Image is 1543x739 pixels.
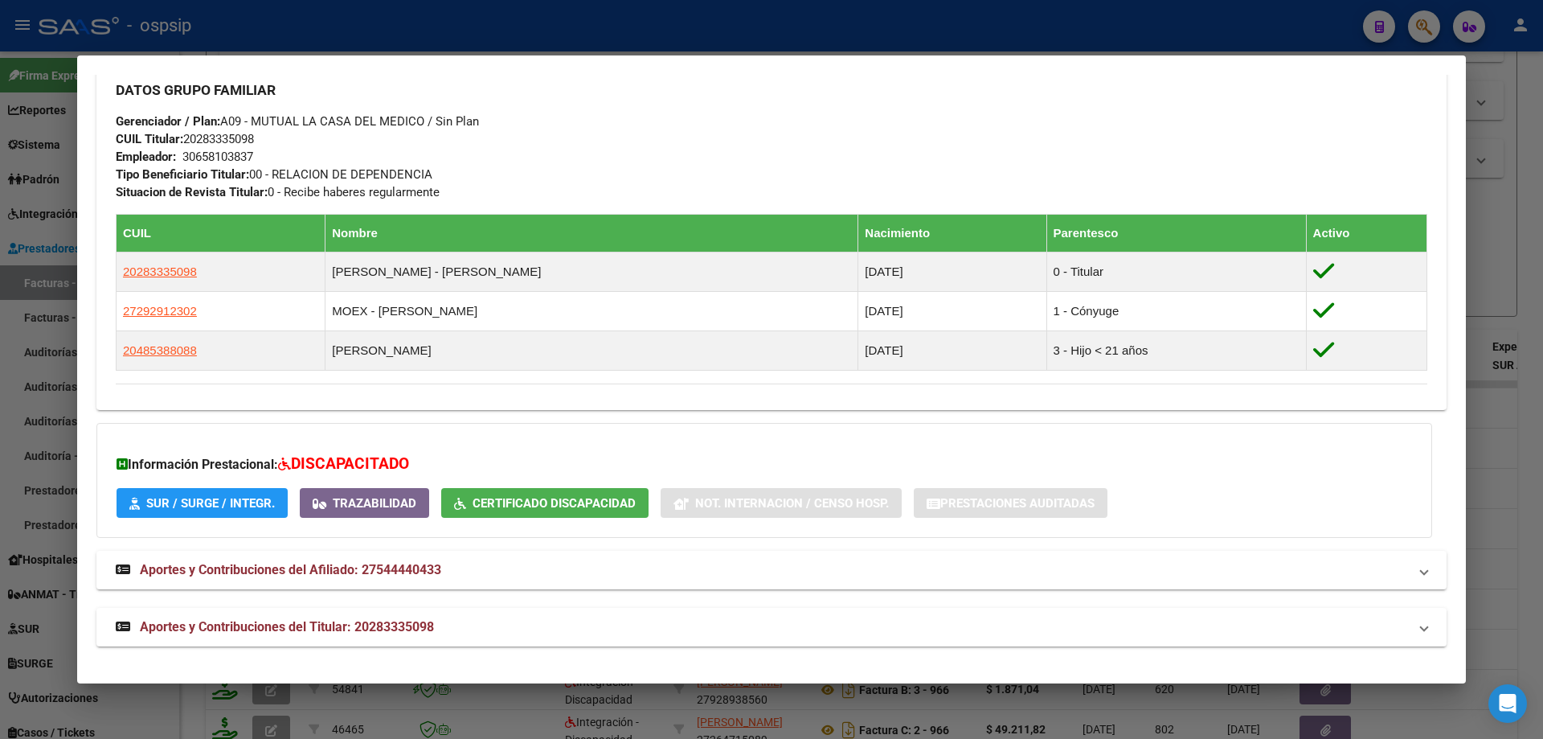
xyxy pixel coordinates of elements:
td: 3 - Hijo < 21 años [1046,331,1306,371]
td: 0 - Titular [1046,252,1306,292]
strong: Tipo Beneficiario Titular: [116,167,249,182]
th: Activo [1306,215,1426,252]
th: Nacimiento [858,215,1046,252]
div: 30658103837 [182,148,253,166]
th: Parentesco [1046,215,1306,252]
h3: Información Prestacional: [117,453,1412,476]
span: A09 - MUTUAL LA CASA DEL MEDICO / Sin Plan [116,114,479,129]
th: CUIL [117,215,325,252]
span: 20283335098 [123,265,197,278]
td: MOEX - [PERSON_NAME] [325,292,858,331]
span: 27292912302 [123,304,197,318]
mat-expansion-panel-header: Aportes y Contribuciones del Afiliado: 27544440433 [96,551,1447,589]
span: Certificado Discapacidad [473,496,636,511]
td: [PERSON_NAME] [325,331,858,371]
td: 1 - Cónyuge [1046,292,1306,331]
mat-expansion-panel-header: Aportes y Contribuciones del Titular: 20283335098 [96,608,1447,647]
span: 20283335098 [116,132,254,146]
span: 0 - Recibe haberes regularmente [116,185,440,199]
span: 20485388088 [123,343,197,357]
strong: Situacion de Revista Titular: [116,185,268,199]
span: Trazabilidad [333,496,416,511]
button: Trazabilidad [300,488,429,518]
span: Aportes y Contribuciones del Titular: 20283335098 [140,619,434,634]
span: Aportes y Contribuciones del Afiliado: 27544440433 [140,562,441,577]
strong: CUIL Titular: [116,132,183,146]
span: 00 - RELACION DE DEPENDENCIA [116,167,432,182]
span: Prestaciones Auditadas [940,496,1095,511]
span: Not. Internacion / Censo Hosp. [695,496,889,511]
td: [DATE] [858,292,1046,331]
button: Certificado Discapacidad [441,488,649,518]
td: [DATE] [858,331,1046,371]
button: Prestaciones Auditadas [914,488,1107,518]
span: SUR / SURGE / INTEGR. [146,496,275,511]
button: Not. Internacion / Censo Hosp. [661,488,902,518]
button: SUR / SURGE / INTEGR. [117,488,288,518]
th: Nombre [325,215,858,252]
td: [PERSON_NAME] - [PERSON_NAME] [325,252,858,292]
strong: Gerenciador / Plan: [116,114,220,129]
strong: Empleador: [116,150,176,164]
h3: DATOS GRUPO FAMILIAR [116,81,1427,99]
div: Open Intercom Messenger [1488,684,1527,723]
span: DISCAPACITADO [291,454,409,473]
td: [DATE] [858,252,1046,292]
